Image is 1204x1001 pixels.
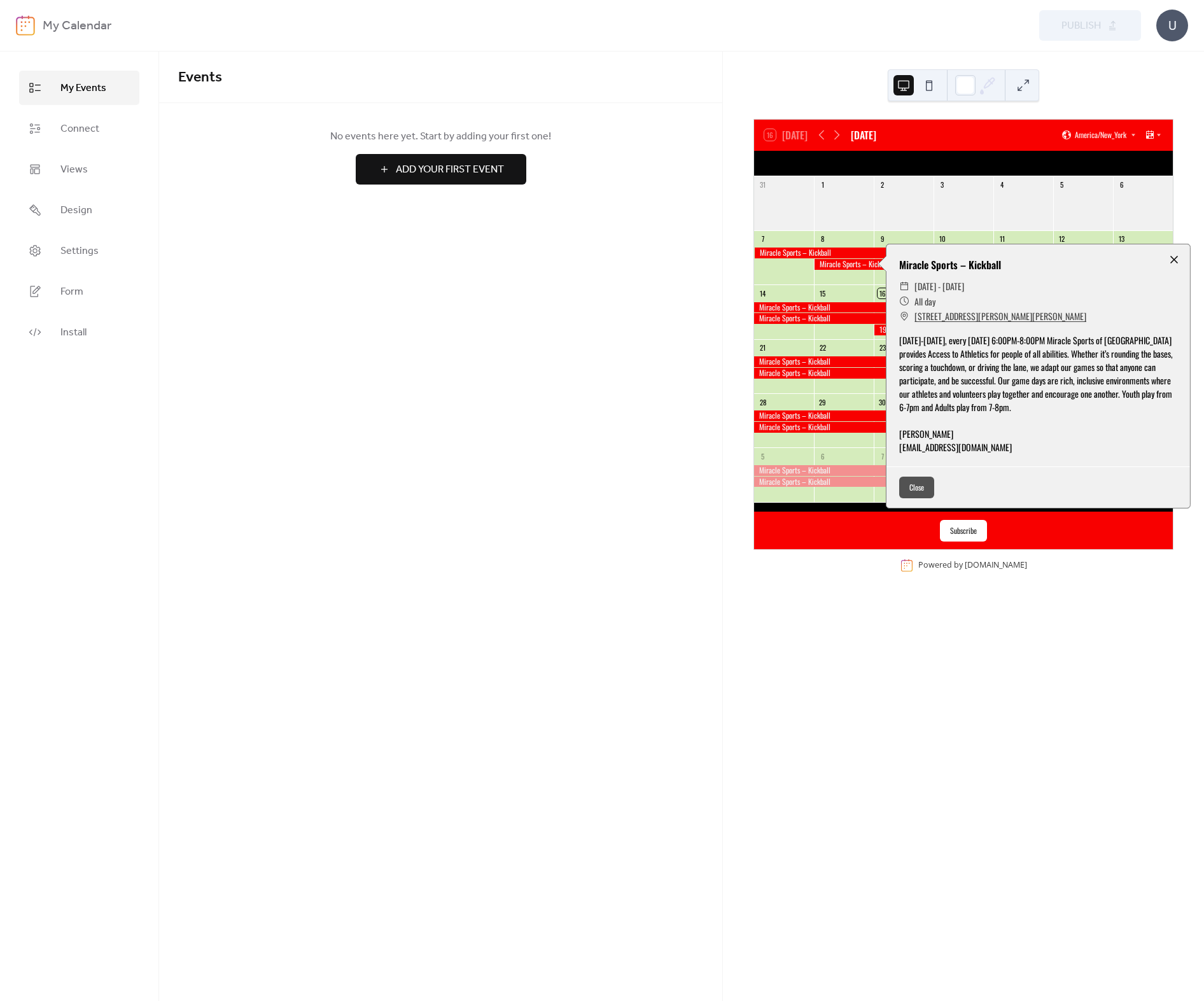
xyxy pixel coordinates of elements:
div: Tue [878,151,935,176]
a: Form [19,274,139,309]
b: My Calendar [43,14,111,38]
span: Install [60,325,87,340]
div: 4 [997,180,1007,190]
div: 6 [818,451,827,461]
div: Miracle Sports – Kickball [754,368,1173,379]
div: 16 [878,288,887,298]
div: 14 [758,288,767,298]
div: 31 [758,180,767,190]
div: 19th Annual Kelly Brush Ride [874,325,934,335]
div: 8 [818,234,827,244]
div: 13 [1117,234,1126,244]
div: Thu [992,151,1049,176]
div: ​ [899,294,909,309]
button: Subscribe [940,520,987,542]
div: 12 [1057,234,1067,244]
button: Close [899,477,934,498]
div: Powered by [918,560,1027,571]
div: 21 [758,343,767,353]
span: Settings [60,244,99,259]
div: ​ [899,309,909,324]
div: ​ [899,279,909,294]
img: logo [16,15,35,36]
div: 22 [818,343,827,353]
div: Miracle Sports – Kickball [754,422,1173,433]
div: Miracle Sports – Kickball [754,302,1173,313]
a: [STREET_ADDRESS][PERSON_NAME][PERSON_NAME] [914,309,1086,324]
div: Miracle Sports – Kickball [814,259,1173,270]
div: 9 [878,234,887,244]
a: [DOMAIN_NAME] [965,560,1027,571]
div: 3 [937,180,947,190]
span: All day [914,294,935,309]
div: U [1156,10,1188,41]
span: Views [60,162,88,178]
a: My Events [19,71,139,105]
span: No events here yet. Start by adding your first one! [178,129,703,144]
div: 29 [818,397,827,407]
div: Mon [822,151,878,176]
div: [DATE] [851,127,876,143]
div: 7 [878,451,887,461]
div: 6 [1117,180,1126,190]
span: Events [178,64,222,92]
div: Fri [1049,151,1105,176]
span: Form [60,284,83,300]
a: Install [19,315,139,349]
div: 15 [818,288,827,298]
div: 5 [758,451,767,461]
span: My Events [60,81,106,96]
div: 7 [758,234,767,244]
div: 1 [818,180,827,190]
span: America/New_York [1075,131,1126,139]
div: Miracle Sports – Kickball [754,410,1173,421]
div: 10 [937,234,947,244]
div: Miracle Sports – Kickball [754,248,1173,258]
a: Design [19,193,139,227]
span: Add Your First Event [396,162,504,178]
div: 28 [758,397,767,407]
div: 11 [997,234,1007,244]
span: [DATE] - [DATE] [914,279,964,294]
a: Add Your First Event [178,154,703,185]
div: 30 [878,397,887,407]
div: Miracle Sports – Kickball [754,465,1173,476]
div: Miracle Sports – Kickball [754,356,1173,367]
div: 2 [878,180,887,190]
div: Sun [764,151,821,176]
button: Add Your First Event [356,154,526,185]
a: Settings [19,234,139,268]
div: Miracle Sports – Kickball [754,313,1173,324]
a: Connect [19,111,139,146]
span: Connect [60,122,99,137]
span: Design [60,203,92,218]
div: [DATE]-[DATE], every [DATE] 6:00PM-8:00PM Miracle Sports of [GEOGRAPHIC_DATA] provides Access to ... [886,333,1191,454]
div: 5 [1057,180,1067,190]
div: Wed [935,151,991,176]
div: Miracle Sports – Kickball [886,257,1191,272]
a: Views [19,152,139,186]
div: Sat [1106,151,1163,176]
div: 23 [878,343,887,353]
div: Miracle Sports – Kickball [754,477,1173,487]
